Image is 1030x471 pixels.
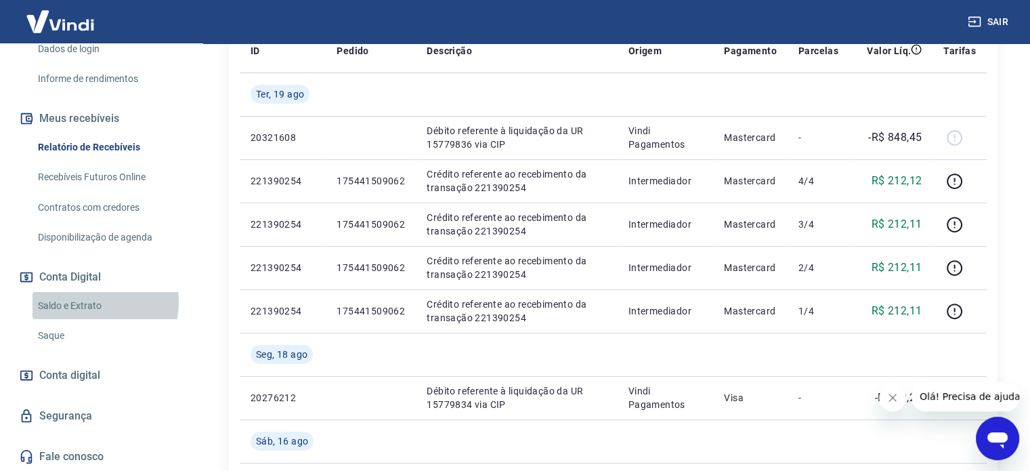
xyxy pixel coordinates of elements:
p: Crédito referente ao recebimento da transação 221390254 [427,254,606,281]
p: Tarifas [943,44,976,58]
button: Sair [965,9,1014,35]
a: Dados de login [33,35,186,63]
a: Recebíveis Futuros Online [33,163,186,191]
a: Relatório de Recebíveis [33,134,186,161]
p: 175441509062 [337,304,405,318]
p: Valor Líq. [867,44,911,58]
p: Pedido [337,44,368,58]
p: Crédito referente ao recebimento da transação 221390254 [427,211,606,238]
span: Seg, 18 ago [256,348,307,361]
p: Intermediador [628,218,703,231]
p: 1/4 [798,304,838,318]
p: Mastercard [724,304,777,318]
p: Crédito referente ao recebimento da transação 221390254 [427,298,606,325]
p: 175441509062 [337,174,405,188]
a: Segurança [16,401,186,431]
p: R$ 212,11 [872,303,922,319]
button: Conta Digital [16,262,186,292]
p: -R$ 49,22 [875,390,922,406]
p: Mastercard [724,131,777,144]
p: 221390254 [251,261,315,274]
p: 221390254 [251,304,315,318]
p: - [798,131,838,144]
span: Conta digital [39,366,100,385]
a: Saque [33,322,186,350]
p: 175441509062 [337,218,405,231]
p: Intermediador [628,174,703,188]
p: ID [251,44,260,58]
iframe: Mensagem da empresa [911,382,1019,411]
p: Débito referente à liquidação da UR 15779834 via CIP [427,384,606,411]
p: Vindi Pagamentos [628,124,703,151]
p: Mastercard [724,261,777,274]
p: 221390254 [251,174,315,188]
p: Intermediador [628,261,703,274]
p: R$ 212,11 [872,216,922,232]
span: Olá! Precisa de ajuda? [8,9,114,20]
p: 221390254 [251,218,315,231]
p: Descrição [427,44,472,58]
p: -R$ 848,45 [868,129,922,146]
p: Crédito referente ao recebimento da transação 221390254 [427,167,606,194]
p: Origem [628,44,662,58]
a: Conta digital [16,361,186,390]
p: Intermediador [628,304,703,318]
p: Débito referente à liquidação da UR 15779836 via CIP [427,124,606,151]
p: 2/4 [798,261,838,274]
p: R$ 212,11 [872,260,922,276]
p: Vindi Pagamentos [628,384,703,411]
a: Saldo e Extrato [33,292,186,320]
p: Parcelas [798,44,838,58]
p: 20276212 [251,391,315,405]
a: Disponibilização de agenda [33,224,186,251]
p: 20321608 [251,131,315,144]
a: Contratos com credores [33,194,186,222]
a: Informe de rendimentos [33,65,186,93]
p: Visa [724,391,777,405]
span: Sáb, 16 ago [256,434,308,448]
p: Mastercard [724,174,777,188]
p: - [798,391,838,405]
button: Meus recebíveis [16,104,186,134]
p: Pagamento [724,44,777,58]
iframe: Fechar mensagem [879,384,906,411]
span: Ter, 19 ago [256,87,304,101]
p: Mastercard [724,218,777,231]
p: 175441509062 [337,261,405,274]
iframe: Botão para abrir a janela de mensagens [976,417,1019,460]
p: 4/4 [798,174,838,188]
img: Vindi [16,1,104,42]
p: 3/4 [798,218,838,231]
p: R$ 212,12 [872,173,922,189]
